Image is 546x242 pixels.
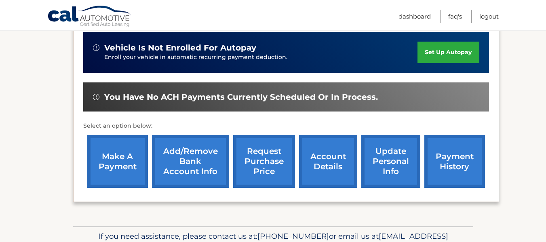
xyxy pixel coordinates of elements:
[93,44,99,51] img: alert-white.svg
[152,135,229,188] a: Add/Remove bank account info
[417,42,479,63] a: set up autopay
[299,135,357,188] a: account details
[361,135,420,188] a: update personal info
[448,10,462,23] a: FAQ's
[83,121,489,131] p: Select an option below:
[87,135,148,188] a: make a payment
[479,10,499,23] a: Logout
[424,135,485,188] a: payment history
[104,53,418,62] p: Enroll your vehicle in automatic recurring payment deduction.
[104,43,256,53] span: vehicle is not enrolled for autopay
[257,231,329,241] span: [PHONE_NUMBER]
[104,92,378,102] span: You have no ACH payments currently scheduled or in process.
[398,10,431,23] a: Dashboard
[47,5,132,29] a: Cal Automotive
[93,94,99,100] img: alert-white.svg
[233,135,295,188] a: request purchase price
